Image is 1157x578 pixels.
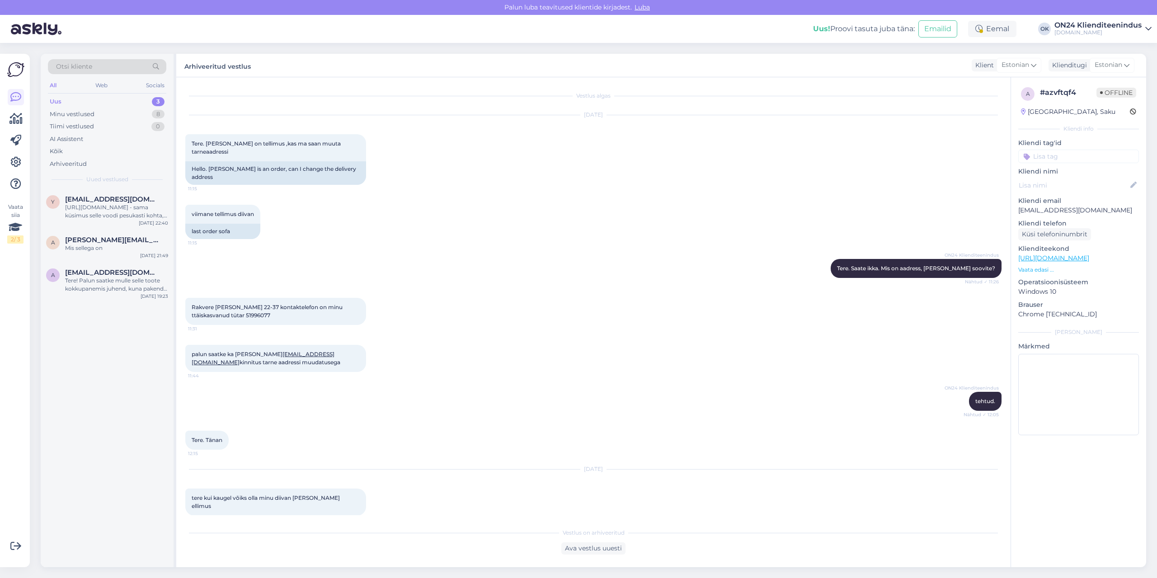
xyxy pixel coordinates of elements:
div: [PERSON_NAME] [1018,328,1139,336]
span: Nähtud ✓ 11:26 [965,278,999,285]
span: viimane tellimus diivan [192,211,254,217]
div: [GEOGRAPHIC_DATA], Saku [1021,107,1115,117]
div: Kõik [50,147,63,156]
span: Tere. [PERSON_NAME] on tellimus ,kas ma saan muuta tarneaadressi [192,140,342,155]
span: y [51,198,55,205]
span: Nähtud ✓ 12:05 [964,411,999,418]
span: tere kui kaugel võiks olla minu diivan [PERSON_NAME] ellimus [192,494,341,509]
div: # azvftqf4 [1040,87,1096,98]
span: Rakvere [PERSON_NAME] 22-37 kontaktelefon on minu ttäiskasvanud tütar 51996077 [192,304,344,319]
div: Klient [972,61,994,70]
div: Tiimi vestlused [50,122,94,131]
p: Windows 10 [1018,287,1139,296]
span: Estonian [1002,60,1029,70]
div: 0 [151,122,165,131]
div: [DATE] 19:23 [141,293,168,300]
a: ON24 Klienditeenindus[DOMAIN_NAME] [1054,22,1152,36]
span: 12:15 [188,450,222,457]
div: 8 [152,110,165,119]
div: AI Assistent [50,135,83,144]
span: a [51,239,55,246]
span: Otsi kliente [56,62,92,71]
div: 2 / 3 [7,235,24,244]
div: Vaata siia [7,203,24,244]
span: a [1026,90,1030,97]
div: [DATE] [185,111,1002,119]
div: ON24 Klienditeenindus [1054,22,1142,29]
p: Klienditeekond [1018,244,1139,254]
p: Kliendi nimi [1018,167,1139,176]
div: Eemal [968,21,1016,37]
div: last order sofa [185,224,260,239]
div: Tere! Palun saatke mulle selle toote kokkupanemis juhend, kuna pakendis see puudus. Toode: A3-459210 [65,277,168,293]
span: andrus.baumann@gmail.com [65,236,159,244]
span: Tere. Saate ikka. Mis on aadress, [PERSON_NAME] soovite? [837,265,995,272]
span: ON24 Klienditeenindus [945,252,999,258]
span: Estonian [1095,60,1122,70]
div: [DATE] 22:40 [139,220,168,226]
span: 11:31 [188,325,222,332]
p: Vaata edasi ... [1018,266,1139,274]
span: tehtud. [975,398,995,404]
div: Web [94,80,109,91]
div: [URL][DOMAIN_NAME] - sama küsimus selle voodi pesukasti kohta, mis on kandevõime [65,203,168,220]
p: Kliendi email [1018,196,1139,206]
span: Vestlus on arhiveeritud [563,529,625,537]
div: [DATE] [185,465,1002,473]
p: Märkmed [1018,342,1139,351]
div: [DATE] 21:49 [140,252,168,259]
span: A [51,272,55,278]
span: ON24 Klienditeenindus [945,385,999,391]
p: Kliendi tag'id [1018,138,1139,148]
a: [URL][DOMAIN_NAME] [1018,254,1089,262]
span: 11:15 [188,185,222,192]
div: Klienditugi [1049,61,1087,70]
p: [EMAIL_ADDRESS][DOMAIN_NAME] [1018,206,1139,215]
img: Askly Logo [7,61,24,78]
span: Tere. Tänan [192,437,222,443]
p: Operatsioonisüsteem [1018,277,1139,287]
div: Küsi telefoninumbrit [1018,228,1091,240]
div: Ava vestlus uuesti [561,542,626,555]
b: Uus! [813,24,830,33]
span: Uued vestlused [86,175,128,183]
span: Airivaldmann@gmail.com [65,268,159,277]
p: Chrome [TECHNICAL_ID] [1018,310,1139,319]
span: Luba [632,3,653,11]
input: Lisa tag [1018,150,1139,163]
span: Offline [1096,88,1136,98]
span: yanic6@gmail.com [65,195,159,203]
p: Kliendi telefon [1018,219,1139,228]
span: 11:15 [188,240,222,246]
div: Proovi tasuta juba täna: [813,23,915,34]
div: Arhiveeritud [50,160,87,169]
input: Lisa nimi [1019,180,1129,190]
div: Vestlus algas [185,92,1002,100]
div: Hello. [PERSON_NAME] is an order, can I change the delivery address [185,161,366,185]
div: Socials [144,80,166,91]
div: Kliendi info [1018,125,1139,133]
span: 11:44 [188,372,222,379]
div: All [48,80,58,91]
label: Arhiveeritud vestlus [184,59,251,71]
div: 3 [152,97,165,106]
div: [DOMAIN_NAME] [1054,29,1142,36]
p: Brauser [1018,300,1139,310]
div: Uus [50,97,61,106]
div: Mis sellega on [65,244,168,252]
div: Minu vestlused [50,110,94,119]
button: Emailid [918,20,957,38]
span: palun saatke ka [PERSON_NAME] kinnitus tarne aadressi muudatusega [192,351,340,366]
div: OK [1038,23,1051,35]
